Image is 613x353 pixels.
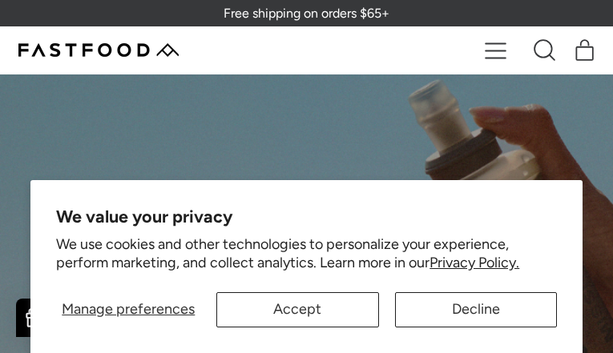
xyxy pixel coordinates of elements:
[56,206,557,227] h2: We value your privacy
[430,254,519,271] a: Privacy Policy.
[18,43,179,57] img: Fastfood
[62,300,195,318] span: Manage preferences
[56,235,557,273] p: We use cookies and other technologies to personalize your experience, perform marketing, and coll...
[56,292,200,327] button: Manage preferences
[395,292,557,327] button: Decline
[216,292,378,327] button: Accept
